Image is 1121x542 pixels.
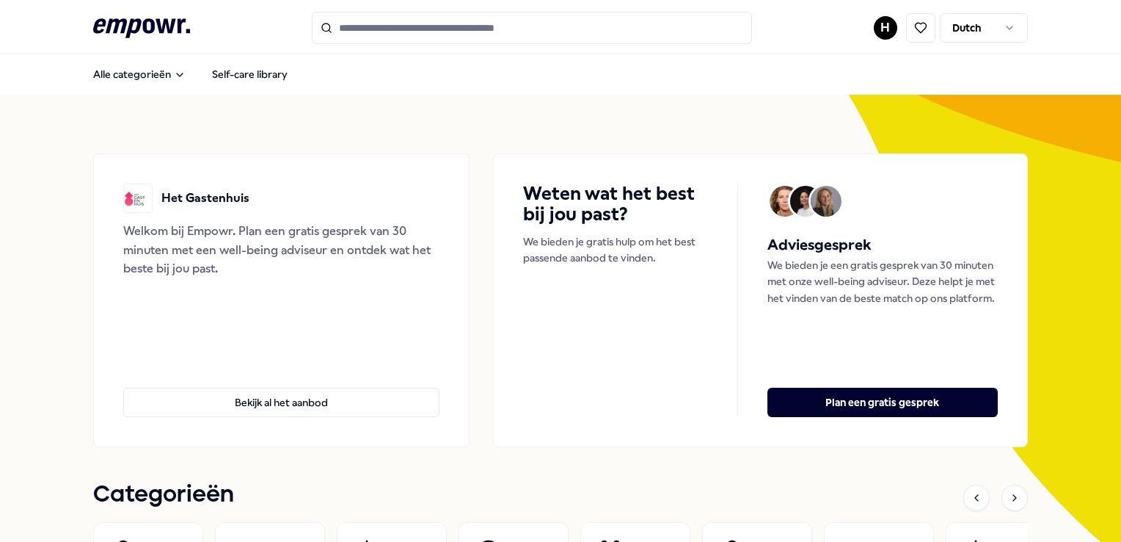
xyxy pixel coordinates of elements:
[93,477,234,513] h1: Categorieën
[123,184,153,213] img: Het Gastenhuis
[81,59,197,89] button: Alle categorieën
[81,59,299,89] nav: Main
[123,222,439,278] div: Welkom bij Empowr. Plan een gratis gesprek van 30 minuten met een well-being adviseur en ontdek w...
[874,16,897,40] button: H
[767,388,998,417] button: Plan een gratis gesprek
[161,189,249,208] p: Het Gastenhuis
[123,388,439,417] button: Bekijk al het aanbod
[200,59,299,89] a: Self-care library
[767,257,998,306] p: We bieden je een gratis gesprek van 30 minuten met onze well-being adviseur. Deze helpt je met he...
[770,186,800,217] img: Avatar
[767,234,998,257] h5: Adviesgesprek
[123,364,439,417] a: Bekijk al het aanbod
[523,184,707,225] h4: Weten wat het best bij jou past?
[523,234,707,267] p: We bieden je gratis hulp om het best passende aanbod te vinden.
[790,186,821,217] img: Avatar
[811,186,841,217] img: Avatar
[312,12,752,44] input: Search for products, categories or subcategories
